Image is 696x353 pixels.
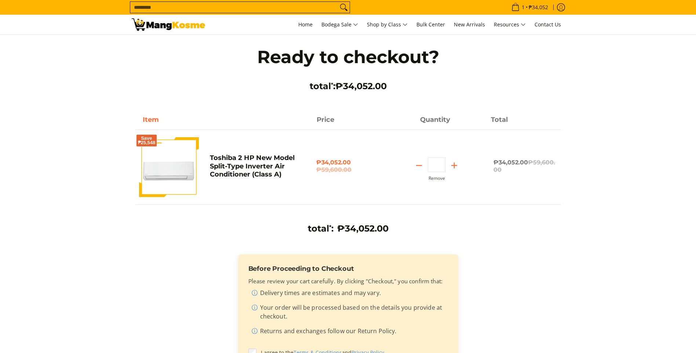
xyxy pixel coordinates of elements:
h3: total : [242,81,455,92]
a: Shop by Class [363,15,411,34]
span: New Arrivals [454,21,485,28]
div: Please review your cart carefully. By clicking "Checkout," you confirm that: [248,277,448,338]
a: Home [295,15,316,34]
span: Resources [494,20,526,29]
button: Subtract [410,160,428,171]
h3: Before Proceeding to Checkout [248,265,448,273]
span: ₱34,052.00 [493,159,555,173]
span: ₱34,052.00 [337,223,389,234]
span: Home [298,21,313,28]
nav: Main Menu [212,15,565,34]
h1: Ready to checkout? [242,46,455,68]
a: New Arrivals [450,15,489,34]
span: • [509,3,550,11]
span: Bodega Sale [321,20,358,29]
a: Contact Us [531,15,565,34]
span: ₱34,052 [528,5,549,10]
button: Remove [429,176,445,181]
li: Your order will be processed based on the details you provide at checkout. [251,303,448,324]
li: Returns and exchanges follow our Return Policy. [251,327,448,338]
li: Delivery times are estimates and may vary. [251,288,448,300]
a: Toshiba 2 HP New Model Split-Type Inverter Air Conditioner (Class A) [210,154,295,178]
button: Add [445,160,463,171]
del: ₱59,600.00 [493,159,555,173]
a: Resources [490,15,529,34]
button: Search [338,2,350,13]
a: Bulk Center [413,15,449,34]
span: Contact Us [535,21,561,28]
span: 1 [521,5,526,10]
span: Shop by Class [367,20,408,29]
img: Your Shopping Cart | Mang Kosme [132,18,205,31]
img: Default Title Toshiba 2 HP New Model Split-Type Inverter Air Conditioner (Class A) [139,137,199,197]
span: Save ₱25,548 [138,136,156,145]
del: ₱59,600.00 [316,166,380,174]
span: Bulk Center [416,21,445,28]
a: Bodega Sale [318,15,362,34]
span: ₱34,052.00 [335,81,387,91]
h3: total : [308,223,334,234]
span: ₱34,052.00 [316,159,380,174]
